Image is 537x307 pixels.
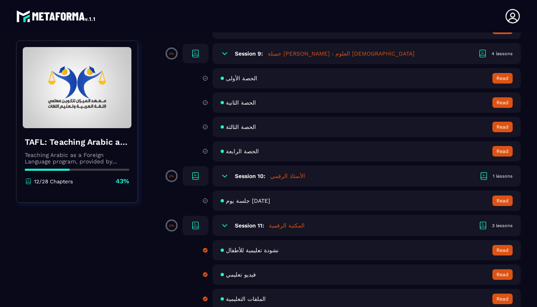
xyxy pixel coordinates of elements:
div: 1 lessons [493,173,513,179]
p: 12/28 Chapters [34,178,73,185]
button: Read [492,269,513,280]
h6: Session 9: [235,50,263,57]
p: 0% [169,224,174,228]
p: 0% [169,174,174,178]
div: 3 lessons [492,223,513,229]
h6: Session 11: [235,222,264,229]
span: الحصة الرابعة [226,148,259,155]
span: الحصة الثانية [226,99,256,106]
button: Read [492,97,513,108]
button: Read [492,245,513,255]
button: Read [492,195,513,206]
p: 43% [116,177,129,186]
h6: Session 10: [235,173,265,179]
span: جلسة يوم [DATE] [226,198,270,204]
p: 0% [169,52,174,56]
span: فيديو تعليمي [226,271,256,278]
button: Read [492,73,513,84]
button: Read [492,122,513,132]
span: الحصة الثالثة [226,124,256,130]
span: الملفات التعليمية [226,296,266,302]
h5: جميلة [PERSON_NAME] : العلوم [DEMOGRAPHIC_DATA] [268,49,415,58]
h4: TAFL: Teaching Arabic as a Foreign Language program - June [25,136,129,148]
button: Read [492,294,513,304]
div: 4 lessons [492,51,513,57]
span: نشودة تعليمية للأطفال [226,247,279,253]
h5: الأستاذ الرقمي [270,172,305,180]
span: الحصة الأولى [226,75,257,82]
img: logo [16,8,97,24]
p: Teaching Arabic as a Foreign Language program, provided by AlMeezan Academy in the [GEOGRAPHIC_DATA] [25,152,129,165]
img: banner [23,47,131,128]
h5: المكتبة الرقمية [269,221,305,230]
button: Read [492,146,513,157]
